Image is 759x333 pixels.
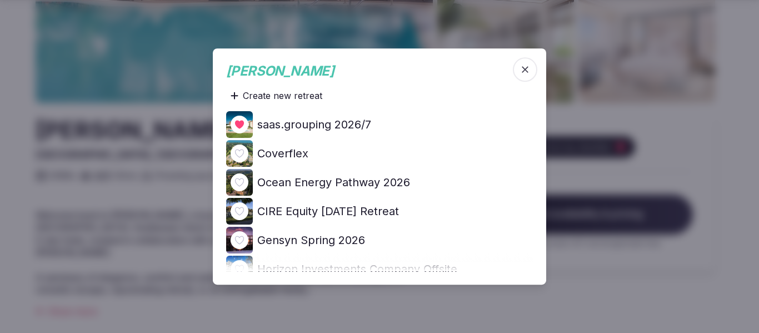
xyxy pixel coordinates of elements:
[226,227,253,254] img: Top retreat image for the retreat: Gensyn Spring 2026
[226,63,334,79] span: [PERSON_NAME]
[257,175,410,190] h4: Ocean Energy Pathway 2026
[226,111,253,138] img: Top retreat image for the retreat: saas.grouping 2026/7
[257,203,399,219] h4: CIRE Equity [DATE] Retreat
[226,198,253,225] img: Top retreat image for the retreat: CIRE Equity February 2026 Retreat
[226,85,327,107] div: Create new retreat
[257,232,365,248] h4: Gensyn Spring 2026
[257,117,371,132] h4: saas.grouping 2026/7
[226,140,253,167] img: Top retreat image for the retreat: Coverflex
[226,169,253,196] img: Top retreat image for the retreat: Ocean Energy Pathway 2026
[257,146,308,161] h4: Coverflex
